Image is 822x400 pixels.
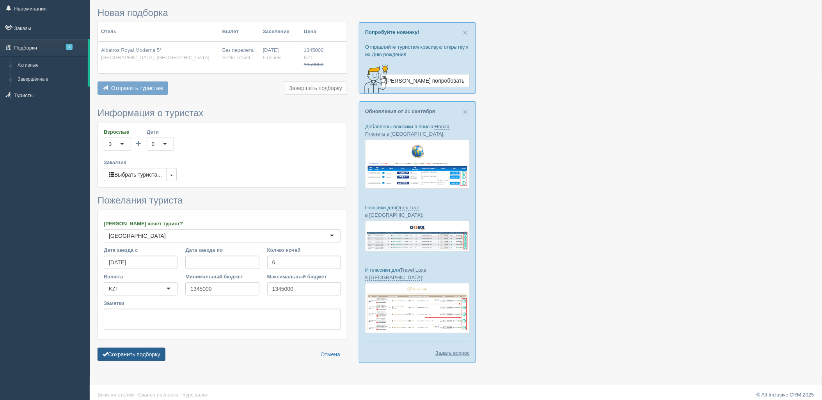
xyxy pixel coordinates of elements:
label: Взрослые [104,128,131,136]
span: 1 [66,44,73,50]
img: new-planet-%D0%BF%D1%96%D0%B4%D0%B1%D1%96%D1%80%D0%BA%D0%B0-%D1%81%D1%80%D0%BC-%D0%B4%D0%BB%D1%8F... [365,140,470,189]
button: Close [463,28,468,37]
span: · [180,392,181,398]
img: travel-luxe-%D0%BF%D0%BE%D0%B4%D0%B1%D0%BE%D1%80%D0%BA%D0%B0-%D1%81%D1%80%D0%BC-%D0%B4%D0%BB%D1%8... [365,283,470,333]
a: [PERSON_NAME] попробовать [381,74,470,87]
div: KZT [109,285,119,293]
div: Без перелета [222,47,257,69]
span: [GEOGRAPHIC_DATA], [GEOGRAPHIC_DATA] [101,55,209,60]
label: Дата заезда с [104,246,178,254]
a: Отмена [316,348,345,361]
button: Завершить подборку [284,81,347,95]
label: [PERSON_NAME] хочет турист? [104,220,341,227]
label: Дети [147,128,174,136]
span: Отправить туристам [111,85,163,91]
div: 3 [109,140,112,148]
button: Отправить туристам [98,81,168,95]
p: Попробуйте новинку! [365,28,470,36]
p: Плюсики для : [365,204,470,219]
label: Заметки [104,299,341,307]
div: [DATE] [263,47,298,69]
span: 6 ночей [263,55,281,60]
button: Close [463,108,468,116]
img: creative-idea-2907357.png [359,63,391,94]
p: И плюсики для : [365,266,470,281]
div: 0 [152,140,154,148]
label: Заказчик [104,159,341,166]
a: Сканер паспорта [138,392,178,398]
p: Отправляйте туристам красивую открытку к их Дню рождения [365,43,470,58]
a: Задать вопрос [435,349,470,357]
span: × [463,107,468,116]
label: Максимальный бюджет [267,273,341,280]
span: Selfie Travel [222,55,250,60]
h3: Информация о туристах [98,108,347,118]
th: Отель [98,22,219,42]
th: Цена [301,22,327,42]
a: © All-Inclusive CRM 2025 [756,392,814,398]
label: Дата заезда по [185,246,259,254]
span: 1345000 [304,47,324,53]
input: 7-10 или 7,10,14 [267,256,341,269]
label: Кол-во ночей [267,246,341,254]
a: Onex Tour в [GEOGRAPHIC_DATA] [365,205,422,218]
a: Визитки отелей [98,392,134,398]
button: Сохранить подборку [98,348,165,361]
span: Albatros Royal Moderna 5* [101,47,162,53]
img: onex-tour-proposal-crm-for-travel-agency.png [365,221,470,251]
button: Выбрать туриста... [104,168,167,181]
span: × [463,28,468,37]
a: Travel Luxe в [GEOGRAPHIC_DATA] [365,267,426,281]
a: Обновления от 21 сентября [365,108,435,114]
label: Валюта [104,273,178,280]
h3: Новая подборка [98,8,347,18]
label: Минимальный бюджет [185,273,259,280]
span: · [135,392,137,398]
div: [GEOGRAPHIC_DATA] [109,232,166,240]
th: Заселение [260,22,301,42]
a: Активные [14,58,88,73]
a: Завершённые [14,73,88,87]
span: Пожелания туриста [98,195,183,205]
a: Курс валют [183,392,209,398]
p: Добавлены плюсики в поиске : [365,123,470,138]
span: 1359050 [304,62,324,67]
a: Новая Планета в [GEOGRAPHIC_DATA] [365,124,449,137]
span: KZT [304,55,314,60]
th: Вылет [219,22,260,42]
